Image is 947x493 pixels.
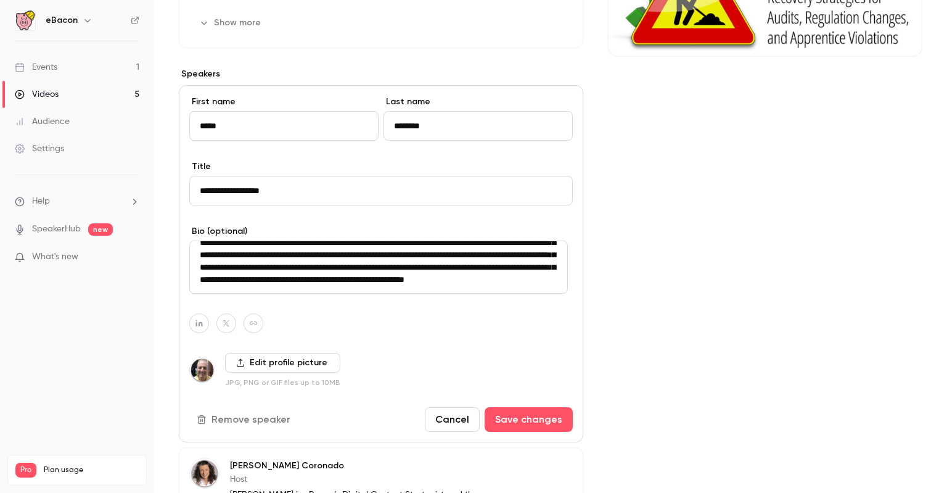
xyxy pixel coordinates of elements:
[194,13,268,33] button: Show more
[225,353,340,373] label: Edit profile picture
[230,460,503,472] p: [PERSON_NAME] Coronado
[189,96,379,108] label: First name
[32,251,78,263] span: What's new
[189,407,300,432] button: Remove speaker
[15,115,70,128] div: Audience
[46,14,78,27] h6: eBacon
[179,68,583,80] label: Speakers
[15,143,64,155] div: Settings
[189,225,573,238] label: Bio (optional)
[15,61,57,73] div: Events
[32,223,81,236] a: SpeakerHub
[225,378,340,387] p: JPG, PNG or GIF files up to 10MB
[425,407,480,432] button: Cancel
[44,465,139,475] span: Plan usage
[230,473,503,486] p: Host
[15,88,59,101] div: Videos
[125,252,139,263] iframe: Noticeable Trigger
[189,160,573,173] label: Title
[88,223,113,236] span: new
[15,10,35,30] img: eBacon
[190,358,215,383] img: Danny Goldberg
[485,407,573,432] button: Save changes
[32,195,50,208] span: Help
[383,96,573,108] label: Last name
[15,195,139,208] li: help-dropdown-opener
[15,463,36,478] span: Pro
[190,458,219,488] img: Shawna Coronado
